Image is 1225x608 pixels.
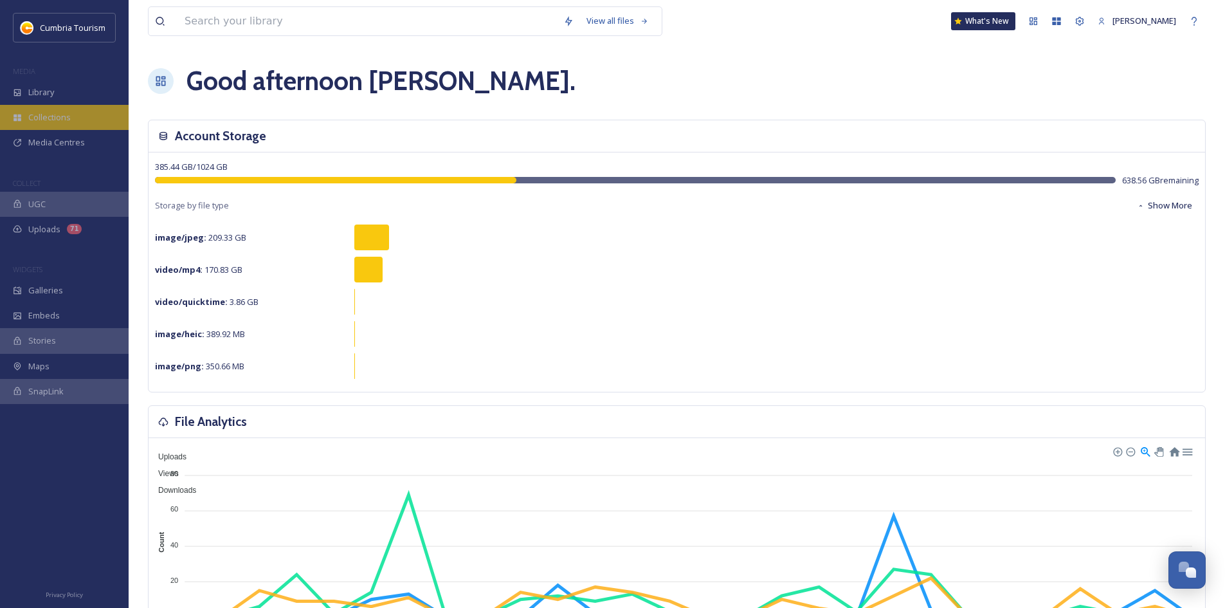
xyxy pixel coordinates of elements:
[155,232,246,243] span: 209.33 GB
[67,224,82,234] div: 71
[149,486,196,495] span: Downloads
[1125,447,1134,456] div: Zoom Out
[1130,193,1199,218] button: Show More
[170,470,178,477] tspan: 80
[1168,445,1179,456] div: Reset Zoom
[1139,445,1150,456] div: Selection Zoom
[46,591,83,599] span: Privacy Policy
[155,360,244,372] span: 350.66 MB
[28,284,63,297] span: Galleries
[951,12,1015,30] a: What's New
[155,232,206,243] strong: image/jpeg :
[21,21,33,34] img: images.jpg
[13,178,41,188] span: COLLECT
[28,111,71,124] span: Collections
[149,469,179,478] span: Views
[155,199,229,212] span: Storage by file type
[1122,174,1199,187] span: 638.56 GB remaining
[155,296,259,308] span: 3.86 GB
[175,127,266,145] h3: Account Storage
[1112,447,1121,456] div: Zoom In
[580,8,655,33] a: View all files
[155,360,204,372] strong: image/png :
[28,223,60,235] span: Uploads
[28,309,60,322] span: Embeds
[170,505,178,513] tspan: 60
[46,586,83,602] a: Privacy Policy
[155,328,204,340] strong: image/heic :
[1112,15,1176,26] span: [PERSON_NAME]
[175,412,247,431] h3: File Analytics
[28,385,64,398] span: SnapLink
[178,7,557,35] input: Search your library
[158,532,165,553] text: Count
[13,66,35,76] span: MEDIA
[28,335,56,347] span: Stories
[155,264,242,275] span: 170.83 GB
[186,62,576,100] h1: Good afternoon [PERSON_NAME] .
[40,22,105,33] span: Cumbria Tourism
[1154,447,1162,455] div: Panning
[28,198,46,210] span: UGC
[155,161,228,172] span: 385.44 GB / 1024 GB
[28,360,50,373] span: Maps
[1181,445,1192,456] div: Menu
[13,264,42,274] span: WIDGETS
[149,452,186,461] span: Uploads
[170,540,178,548] tspan: 40
[1091,8,1183,33] a: [PERSON_NAME]
[28,136,85,149] span: Media Centres
[170,576,178,584] tspan: 20
[155,328,245,340] span: 389.92 MB
[155,264,203,275] strong: video/mp4 :
[1168,551,1206,589] button: Open Chat
[155,296,228,308] strong: video/quicktime :
[28,86,54,98] span: Library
